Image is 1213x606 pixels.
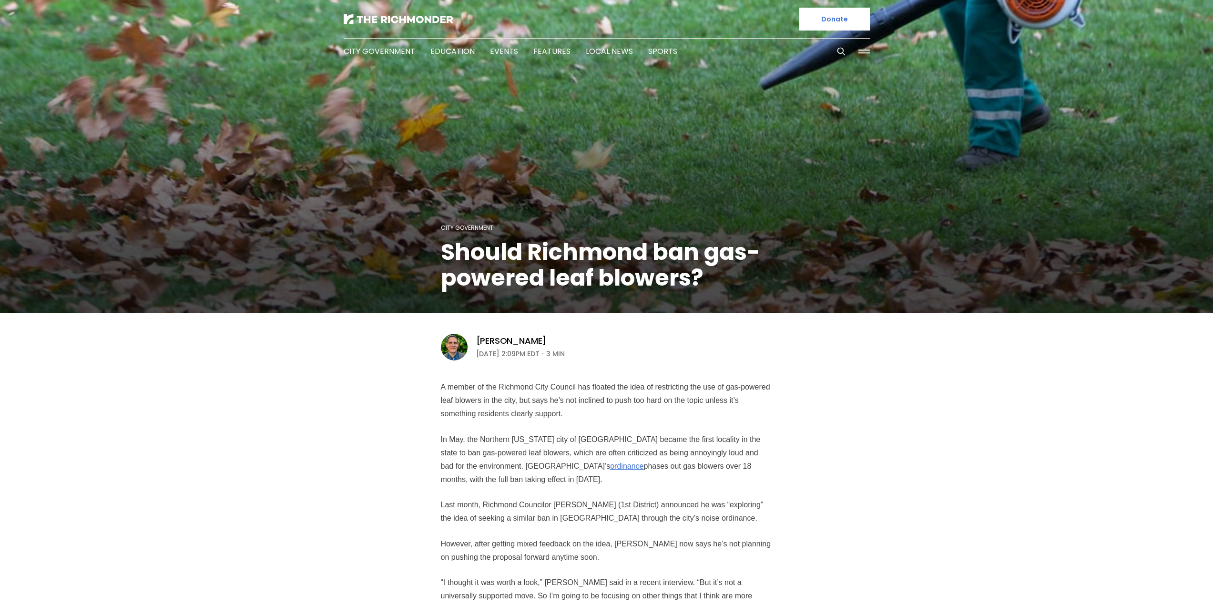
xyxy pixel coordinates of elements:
p: However, after getting mixed feedback on the idea, [PERSON_NAME] now says he’s not planning on pu... [441,537,773,564]
p: In May, the Northern [US_STATE] city of [GEOGRAPHIC_DATA] became the first locality in the state ... [441,433,773,486]
a: Local News [586,46,633,57]
button: Search this site [834,44,848,59]
a: Events [490,46,518,57]
a: Features [533,46,571,57]
h1: Should Richmond ban gas-powered leaf blowers? [441,239,773,291]
p: Last month, Richmond Councilor [PERSON_NAME] (1st District) announced he was “exploring” the idea... [441,498,773,525]
a: Sports [648,46,677,57]
img: The Richmonder [344,14,453,24]
img: Graham Moomaw [441,334,468,360]
a: City Government [344,46,415,57]
a: [PERSON_NAME] [476,335,547,347]
a: City Government [441,224,493,232]
a: Donate [799,8,870,31]
a: ordinance [608,462,643,471]
a: Education [430,46,475,57]
p: A member of the Richmond City Council has floated the idea of restricting the use of gas-powered ... [441,380,773,421]
time: [DATE] 2:09PM EDT [476,348,540,359]
span: 3 min [546,348,565,359]
iframe: portal-trigger [1132,559,1213,606]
